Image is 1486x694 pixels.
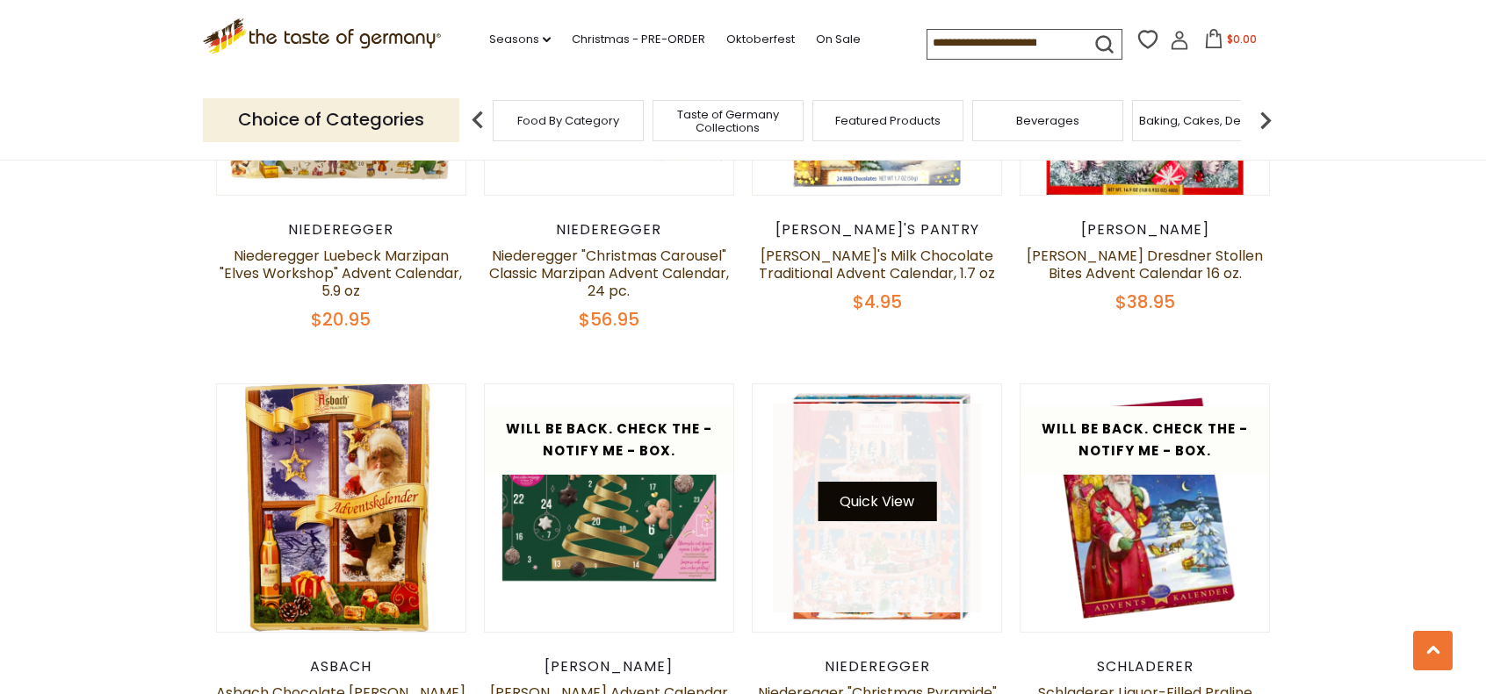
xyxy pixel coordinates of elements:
div: Niederegger [484,221,734,239]
a: Baking, Cakes, Desserts [1139,114,1275,127]
a: Niederegger Luebeck Marzipan "Elves Workshop" Advent Calendar, 5.9 oz [220,246,462,301]
a: Food By Category [517,114,619,127]
a: On Sale [816,30,861,49]
a: Beverages [1016,114,1079,127]
img: previous arrow [460,103,495,138]
button: Quick View [818,482,936,521]
span: $56.95 [579,307,639,332]
button: $0.00 [1193,29,1267,55]
a: Oktoberfest [726,30,795,49]
span: $38.95 [1115,290,1175,314]
div: Schladerer [1020,658,1270,676]
div: Asbach [216,658,466,676]
img: next arrow [1248,103,1283,138]
a: Taste of Germany Collections [658,108,798,134]
div: [PERSON_NAME] [484,658,734,676]
img: Niederegger "Christmas Pyramide" Advent Calendar, 18.5 oz [753,384,1001,633]
img: Asbach Chocolate Brandy Praline Advent Calendar 9.1 oz [217,384,465,633]
img: Schladerer Liquor-Filled Praline Advent Calender 255g [1021,384,1269,633]
div: [PERSON_NAME]'s Pantry [752,221,1002,239]
img: Wicklein Advent Calendar with Assorted Gingerbreads, 11.8oz [485,384,733,633]
span: $0.00 [1227,32,1257,47]
a: Featured Products [835,114,941,127]
a: [PERSON_NAME] Dresdner Stollen Bites Advent Calendar 16 oz. [1027,246,1263,283]
a: Christmas - PRE-ORDER [572,30,705,49]
span: $4.95 [853,290,902,314]
a: Seasons [489,30,551,49]
div: Niederegger [216,221,466,239]
p: Choice of Categories [203,98,459,141]
span: $20.95 [311,307,371,332]
a: Niederegger "Christmas Carousel" Classic Marzipan Advent Calendar, 24 pc. [489,246,729,301]
a: [PERSON_NAME]'s Milk Chocolate Traditional Advent Calendar, 1.7 oz [759,246,995,283]
div: Niederegger [752,658,1002,676]
div: [PERSON_NAME] [1020,221,1270,239]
